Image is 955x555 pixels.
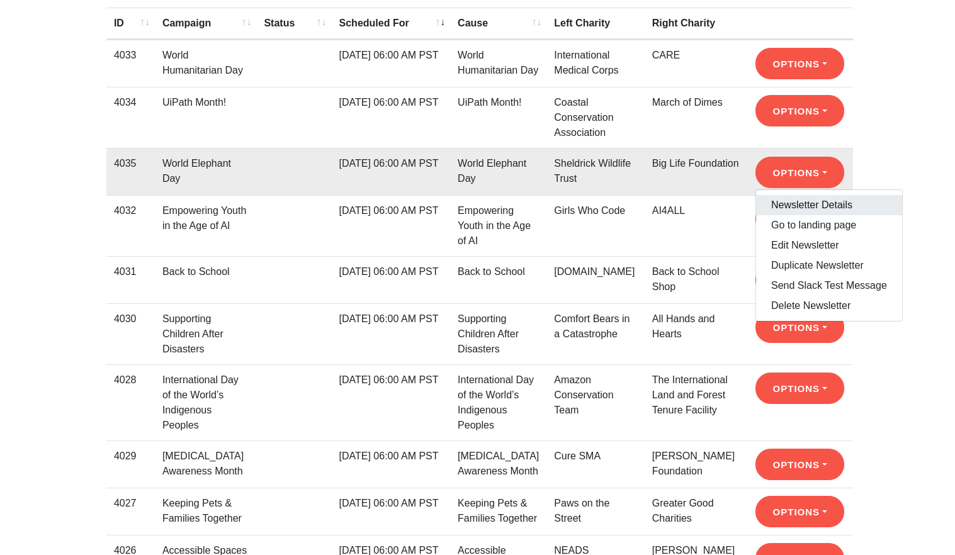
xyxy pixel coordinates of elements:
[756,296,902,316] a: Delete Newsletter
[450,8,546,40] th: Cause: activate to sort column ascending
[652,451,735,476] a: [PERSON_NAME] Foundation
[332,195,451,256] td: [DATE] 06:00 AM PST
[332,488,451,535] td: [DATE] 06:00 AM PST
[332,8,451,40] th: Scheduled For: activate to sort column ascending
[755,496,844,527] button: Options
[106,256,155,303] td: 4031
[652,50,680,60] a: CARE
[155,364,257,440] td: International Day of the World’s Indigenous Peoples
[450,40,546,87] td: World Humanitarian Day
[332,303,451,364] td: [DATE] 06:00 AM PST
[755,373,844,404] button: Options
[554,158,631,184] a: Sheldrick Wildlife Trust
[554,313,630,339] a: Comfort Bears in a Catastrophe
[554,50,618,76] a: International Medical Corps
[756,255,902,276] a: Duplicate Newsletter
[755,157,844,188] button: Options
[332,148,451,195] td: [DATE] 06:00 AM PST
[450,303,546,364] td: Supporting Children After Disasters
[450,364,546,440] td: International Day of the World’s Indigenous Peoples
[155,195,257,256] td: Empowering Youth in the Age of AI
[755,311,844,343] button: Options
[332,40,451,87] td: [DATE] 06:00 AM PST
[155,303,257,364] td: Supporting Children After Disasters
[332,364,451,440] td: [DATE] 06:00 AM PST
[554,374,613,415] a: Amazon Conservation Team
[106,40,155,87] td: 4033
[755,449,844,480] button: Options
[450,148,546,195] td: World Elephant Day
[155,40,257,87] td: World Humanitarian Day
[256,8,331,40] th: Status: activate to sort column ascending
[155,87,257,148] td: UiPath Month!
[554,97,613,138] a: Coastal Conservation Association
[106,195,155,256] td: 4032
[450,87,546,148] td: UiPath Month!
[652,374,728,415] a: The International Land and Forest Tenure Facility
[756,235,902,255] a: Edit Newsletter
[450,195,546,256] td: Empowering Youth in the Age of AI
[546,8,644,40] th: Left Charity
[554,205,625,216] a: Girls Who Code
[155,440,257,488] td: [MEDICAL_DATA] Awareness Month
[332,256,451,303] td: [DATE] 06:00 AM PST
[106,488,155,535] td: 4027
[554,266,635,277] a: [DOMAIN_NAME]
[755,189,903,322] div: Options
[106,8,155,40] th: ID: activate to sort column ascending
[332,87,451,148] td: [DATE] 06:00 AM PST
[652,266,720,292] a: Back to School Shop
[155,148,257,195] td: World Elephant Day
[106,87,155,148] td: 4034
[106,440,155,488] td: 4029
[155,488,257,535] td: Keeping Pets & Families Together
[450,256,546,303] td: Back to School
[755,95,844,126] button: Options
[652,313,715,339] a: All Hands and Hearts
[652,205,685,216] a: AI4ALL
[652,97,723,108] a: March of Dimes
[756,276,902,296] a: Send Slack Test Message
[756,215,902,235] a: Go to landing page
[450,488,546,535] td: Keeping Pets & Families Together
[155,8,257,40] th: Campaign: activate to sort column ascending
[106,364,155,440] td: 4028
[652,158,739,169] a: Big Life Foundation
[332,440,451,488] td: [DATE] 06:00 AM PST
[645,8,748,40] th: Right Charity
[450,440,546,488] td: [MEDICAL_DATA] Awareness Month
[755,48,844,79] button: Options
[106,303,155,364] td: 4030
[155,256,257,303] td: Back to School
[106,148,155,195] td: 4035
[554,498,609,524] a: Paws on the Street
[554,451,601,461] a: Cure SMA
[652,498,714,524] a: Greater Good Charities
[756,195,902,215] a: Newsletter Details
